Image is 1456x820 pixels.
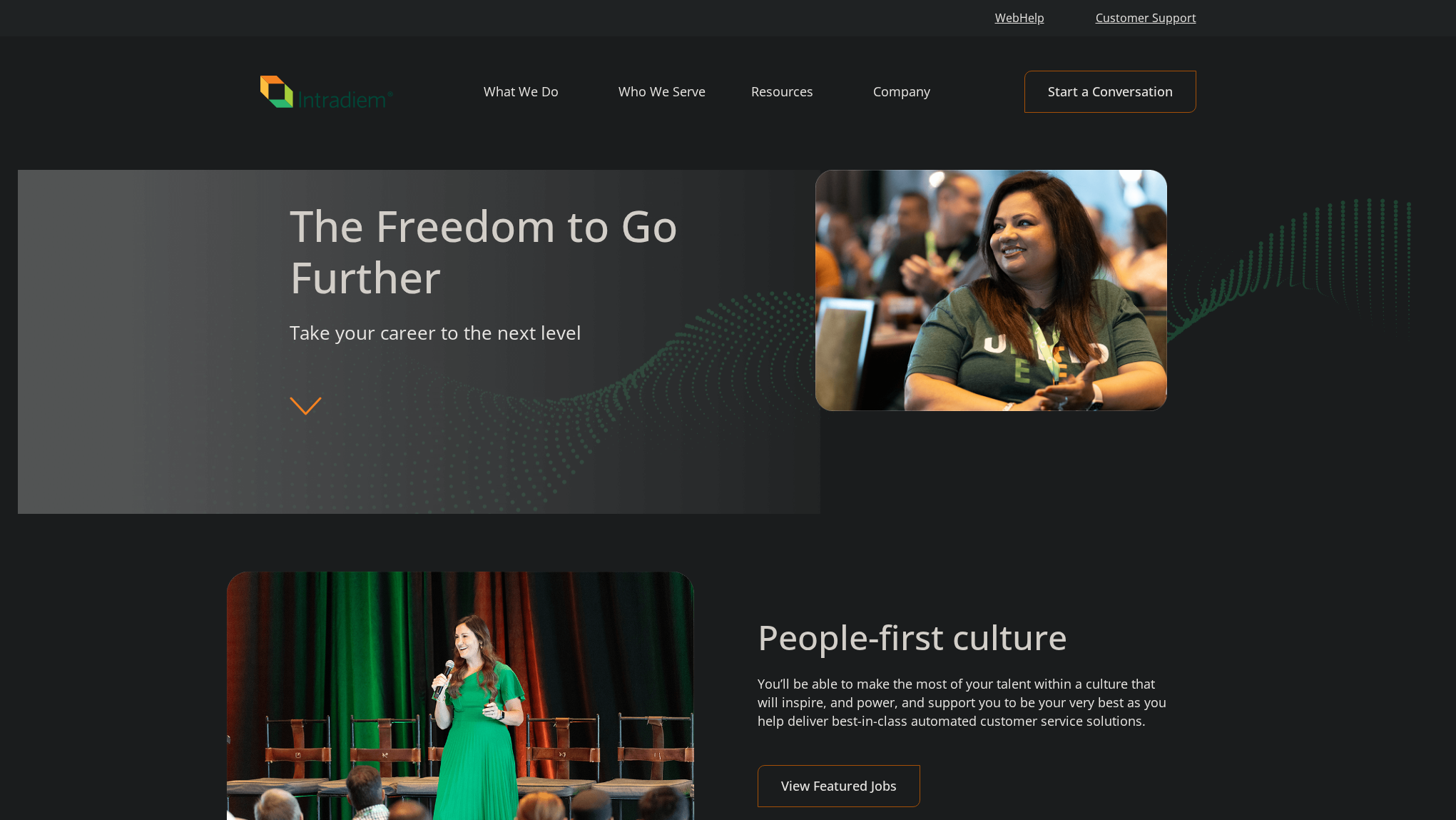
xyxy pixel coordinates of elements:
h1: The Freedom to Go Further [290,200,728,303]
h2: People-first culture [758,617,1167,658]
a: Resources [751,71,873,113]
a: Customer Support [1090,3,1202,34]
a: Link opens in a new window [989,3,1050,34]
a: What We Do [484,71,618,113]
p: You’ll be able to make the most of your talent within a culture that will inspire, and power, and... [758,675,1167,731]
p: Take your career to the next level [290,320,728,346]
a: View Featured Jobs [758,765,920,807]
a: Who We Serve [618,71,751,113]
img: Intradiem [260,76,393,108]
a: Start a Conversation [1024,71,1196,113]
a: Company [873,71,990,113]
a: Link to homepage of Intradiem [260,76,484,108]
